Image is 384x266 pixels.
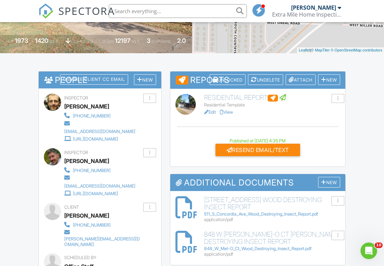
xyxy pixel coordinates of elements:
[99,39,114,44] span: Lot Size
[64,101,109,112] div: [PERSON_NAME]
[147,37,151,44] div: 3
[60,74,128,85] div: Disable Client CC Email
[115,37,131,44] div: 12197
[311,48,330,52] a: © MapTiler
[49,39,59,44] span: sq. ft.
[64,183,135,189] div: [EMAIL_ADDRESS][DOMAIN_NAME]
[15,37,28,44] div: 1973
[71,39,93,44] span: crawlspace
[204,231,340,245] h6: 848 W [PERSON_NAME]-O Ct [PERSON_NAME] Destroying Insect Report
[58,3,115,18] span: SPECTORA
[318,74,340,85] div: New
[215,144,300,156] div: Resend Email/Text
[64,129,135,134] div: [EMAIL_ADDRESS][DOMAIN_NAME]
[297,47,384,53] div: |
[64,135,143,142] a: [URL][DOMAIN_NAME]
[361,243,377,259] iframe: Intercom live chat
[64,221,143,228] a: [PHONE_NUMBER]
[39,72,161,88] h3: People
[73,113,111,119] div: [PHONE_NUMBER]
[272,11,341,18] div: Extra Mile Home Inspection Services, LLC
[204,94,340,102] h6: Residential Report
[204,196,340,222] a: [STREET_ADDRESS] Wood Destroying Insect Report 511_S_Concordia_Ave_Wood_Destroying_Insect_Report....
[175,138,340,144] div: Published at [DATE] 4:35 PM
[73,191,118,197] div: [URL][DOMAIN_NAME]
[204,246,340,251] div: 848_W_Mel-O_Ct_Wood_Destroying_Insect_Report.pdf
[84,46,103,51] span: bathrooms
[64,210,109,221] div: [PERSON_NAME]
[177,37,186,44] div: 2.0
[6,39,14,44] span: Built
[204,251,340,257] div: application/pdf
[152,39,171,44] span: bedrooms
[375,243,383,248] span: 10
[64,95,88,101] span: Inspector
[64,120,143,135] a: [EMAIL_ADDRESS][DOMAIN_NAME]
[64,189,143,197] a: [URL][DOMAIN_NAME]
[204,217,340,222] div: application/pdf
[64,156,109,166] div: [PERSON_NAME]
[248,74,283,85] div: Undelete
[170,174,345,191] h3: Additional Documents
[286,74,316,85] div: Attach
[64,174,143,189] a: [EMAIL_ADDRESS][DOMAIN_NAME]
[170,72,345,89] h3: Reports
[38,3,54,19] img: The Best Home Inspection Software - Spectora
[204,94,340,108] a: Residential Report Residential Template
[299,48,310,52] a: Leaflet
[109,4,247,18] input: Search everything...
[134,74,156,85] div: New
[210,74,246,85] div: Unlocked
[64,228,143,248] a: [PERSON_NAME][EMAIL_ADDRESS][DOMAIN_NAME]
[64,166,143,174] a: [PHONE_NUMBER]
[35,37,48,44] div: 1420
[73,136,118,142] div: [URL][DOMAIN_NAME]
[38,9,115,24] a: SPECTORA
[132,39,140,44] span: sq.ft.
[73,168,111,173] div: [PHONE_NUMBER]
[64,255,96,260] span: Scheduled By
[318,177,340,188] div: New
[204,211,340,217] div: 511_S_Concordia_Ave_Wood_Destroying_Insect_Report.pdf
[64,205,79,210] span: Client
[220,110,233,115] a: View
[291,4,336,11] div: [PERSON_NAME]
[64,236,143,247] div: [PERSON_NAME][EMAIL_ADDRESS][DOMAIN_NAME]
[331,48,382,52] a: © OpenStreetMap contributors
[64,112,143,119] a: [PHONE_NUMBER]
[64,150,88,155] span: Inspector
[204,196,340,211] h6: [STREET_ADDRESS] Wood Destroying Insect Report
[204,110,216,115] a: Edit
[204,102,340,108] div: Residential Template
[73,222,111,228] div: [PHONE_NUMBER]
[204,231,340,257] a: 848 W [PERSON_NAME]-O Ct [PERSON_NAME] Destroying Insect Report 848_W_Mel-O_Ct_Wood_Destroying_In...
